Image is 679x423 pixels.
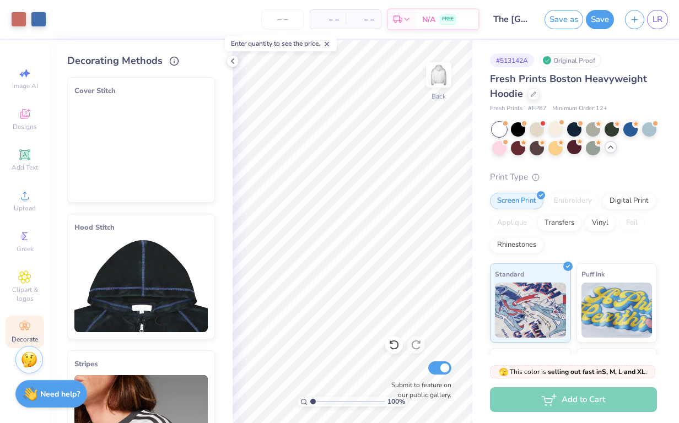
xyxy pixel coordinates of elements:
[581,268,605,280] span: Puff Ink
[442,15,454,23] span: FREE
[225,36,337,51] div: Enter quantity to see the price.
[432,91,446,101] div: Back
[499,367,647,377] span: This color is .
[317,14,339,25] span: – –
[12,335,38,344] span: Decorate
[14,204,36,213] span: Upload
[647,10,668,29] a: LR
[490,53,534,67] div: # 513142A
[490,171,657,183] div: Print Type
[261,9,304,29] input: – –
[528,104,547,113] span: # FP87
[387,397,405,406] span: 100 %
[490,193,543,209] div: Screen Print
[495,268,524,280] span: Standard
[537,215,581,231] div: Transfers
[6,285,44,303] span: Clipart & logos
[385,380,451,400] label: Submit to feature on our public gallery.
[653,13,662,26] span: LR
[490,237,543,253] div: Rhinestones
[581,353,646,365] span: Metallic & Glitter Ink
[12,82,38,90] span: Image AI
[40,389,80,399] strong: Need help?
[581,283,653,338] img: Puff Ink
[602,193,656,209] div: Digital Print
[12,163,38,172] span: Add Text
[490,215,534,231] div: Applique
[552,104,607,113] span: Minimum Order: 12 +
[428,64,450,86] img: Back
[495,353,522,365] span: Neon Ink
[547,193,599,209] div: Embroidery
[74,357,208,371] div: Stripes
[67,53,215,68] div: Decorating Methods
[13,122,37,131] span: Designs
[490,104,522,113] span: Fresh Prints
[74,102,208,196] img: Cover Stitch
[74,84,208,97] div: Cover Stitch
[490,72,647,100] span: Fresh Prints Boston Heavyweight Hoodie
[548,367,645,376] strong: selling out fast in S, M, L and XL
[495,283,566,338] img: Standard
[619,215,645,231] div: Foil
[74,238,208,332] img: Hood Stitch
[499,367,508,377] span: 🫣
[540,53,601,67] div: Original Proof
[352,14,374,25] span: – –
[585,215,616,231] div: Vinyl
[74,221,208,234] div: Hood Stitch
[485,8,539,30] input: Untitled Design
[17,245,34,253] span: Greek
[422,14,435,25] span: N/A
[586,10,614,29] button: Save
[545,10,583,29] button: Save as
